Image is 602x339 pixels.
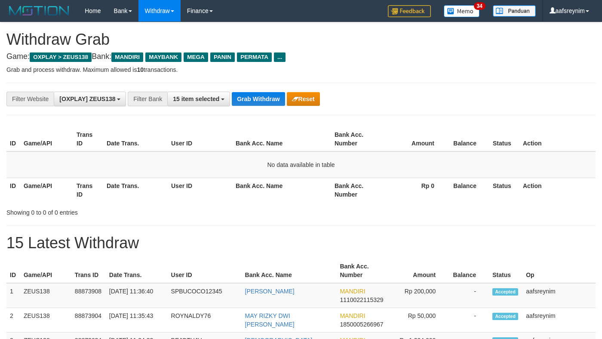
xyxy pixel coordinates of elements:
[103,127,168,151] th: Date Trans.
[388,308,448,333] td: Rp 50,000
[232,178,331,202] th: Bank Acc. Name
[73,127,103,151] th: Trans ID
[6,52,596,61] h4: Game: Bank:
[20,178,73,202] th: Game/API
[20,259,71,283] th: Game/API
[6,283,20,308] td: 1
[168,308,242,333] td: ROYNALDY76
[103,178,168,202] th: Date Trans.
[519,127,596,151] th: Action
[6,259,20,283] th: ID
[6,308,20,333] td: 2
[6,205,244,217] div: Showing 0 to 0 of 0 entries
[167,92,230,106] button: 15 item selected
[522,283,596,308] td: aafsreynim
[71,308,106,333] td: 88873904
[287,92,320,106] button: Reset
[522,259,596,283] th: Op
[340,296,383,303] span: Copy 1110022115329 to clipboard
[168,259,242,283] th: User ID
[493,5,536,17] img: panduan.png
[522,308,596,333] td: aafsreynim
[106,283,168,308] td: [DATE] 11:36:40
[6,151,596,178] td: No data available in table
[331,178,384,202] th: Bank Acc. Number
[336,259,388,283] th: Bank Acc. Number
[448,308,489,333] td: -
[145,52,181,62] span: MAYBANK
[444,5,480,17] img: Button%20Memo.svg
[168,178,232,202] th: User ID
[274,52,286,62] span: ...
[331,127,384,151] th: Bank Acc. Number
[242,259,337,283] th: Bank Acc. Name
[168,127,232,151] th: User ID
[6,127,20,151] th: ID
[489,127,519,151] th: Status
[59,96,115,102] span: [OXPLAY] ZEUS138
[210,52,235,62] span: PANIN
[20,127,73,151] th: Game/API
[388,283,448,308] td: Rp 200,000
[489,178,519,202] th: Status
[106,259,168,283] th: Date Trans.
[489,259,522,283] th: Status
[388,5,431,17] img: Feedback.jpg
[6,4,72,17] img: MOTION_logo.png
[340,288,365,295] span: MANDIRI
[448,283,489,308] td: -
[384,178,447,202] th: Rp 0
[245,312,295,328] a: MAY RIZKY DWI [PERSON_NAME]
[168,283,242,308] td: SPBUCOCO12345
[6,65,596,74] p: Grab and process withdraw. Maximum allowed is transactions.
[6,178,20,202] th: ID
[492,288,518,296] span: Accepted
[20,308,71,333] td: ZEUS138
[237,52,272,62] span: PERMATA
[492,313,518,320] span: Accepted
[173,96,219,102] span: 15 item selected
[106,308,168,333] td: [DATE] 11:35:43
[111,52,143,62] span: MANDIRI
[388,259,448,283] th: Amount
[71,259,106,283] th: Trans ID
[6,92,54,106] div: Filter Website
[54,92,126,106] button: [OXPLAY] ZEUS138
[340,321,383,328] span: Copy 1850005266967 to clipboard
[128,92,167,106] div: Filter Bank
[474,2,485,10] span: 34
[447,178,489,202] th: Balance
[73,178,103,202] th: Trans ID
[232,127,331,151] th: Bank Acc. Name
[20,283,71,308] td: ZEUS138
[6,234,596,252] h1: 15 Latest Withdraw
[30,52,92,62] span: OXPLAY > ZEUS138
[340,312,365,319] span: MANDIRI
[71,283,106,308] td: 88873908
[6,31,596,48] h1: Withdraw Grab
[448,259,489,283] th: Balance
[519,178,596,202] th: Action
[384,127,447,151] th: Amount
[245,288,295,295] a: [PERSON_NAME]
[137,66,144,73] strong: 10
[232,92,285,106] button: Grab Withdraw
[447,127,489,151] th: Balance
[184,52,208,62] span: MEGA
